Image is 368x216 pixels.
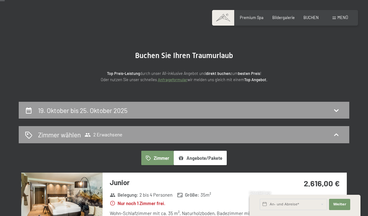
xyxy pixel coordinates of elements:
[139,192,172,198] span: 2 bis 4 Personen
[38,130,81,139] h2: Zimmer wählen
[240,15,264,20] a: Premium Spa
[177,192,199,198] strong: Größe :
[158,77,187,82] a: Anfrageformular
[107,71,140,76] strong: Top Preis-Leistung
[59,70,309,83] p: durch unser All-inklusive Angebot und zum ! Oder nutzen Sie unser schnelles wir melden uns gleich...
[337,15,348,20] span: Menü
[38,106,128,114] h2: 19. Oktober bis 25. Oktober 2025
[135,51,233,60] span: Buchen Sie Ihren Traumurlaub
[110,178,274,187] h3: Junior
[201,192,211,198] span: 35 m²
[141,151,174,165] button: Zimmer
[249,191,271,195] span: Schnellanfrage
[303,15,319,20] a: BUCHEN
[238,71,260,76] strong: besten Preis
[329,199,350,210] button: Weiter
[110,192,138,198] strong: Belegung :
[304,178,340,188] strong: 2.616,00 €
[333,202,346,207] span: Weiter
[272,15,295,20] a: Bildergalerie
[174,151,227,165] button: Angebote/Pakete
[110,200,165,207] strong: Nur noch 1 Zimmer frei.
[206,71,230,76] strong: direkt buchen
[85,132,122,138] span: 2 Erwachsene
[244,77,268,82] strong: Top Angebot.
